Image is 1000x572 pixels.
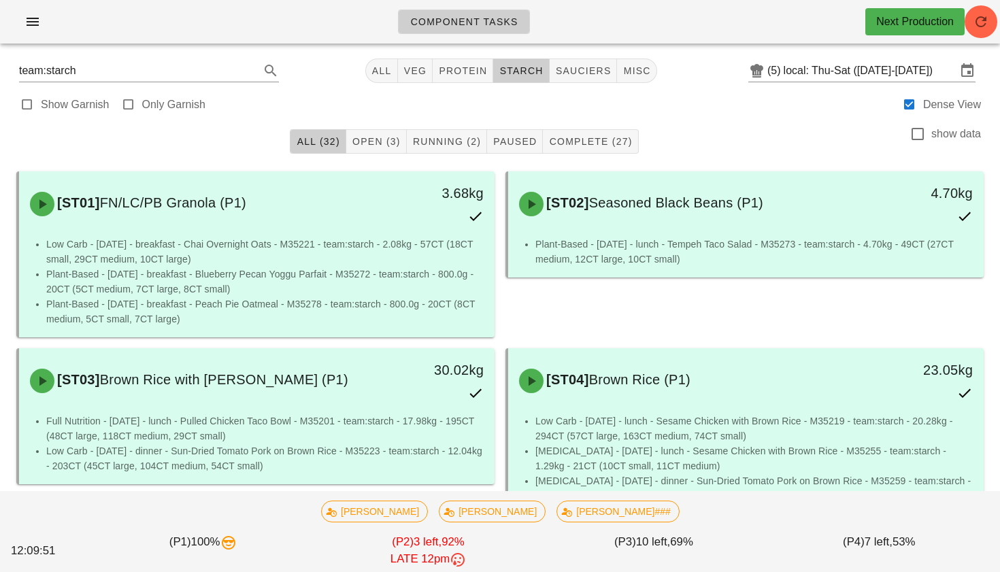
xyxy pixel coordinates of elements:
[448,501,537,522] span: [PERSON_NAME]
[544,195,589,210] span: [ST02]
[8,539,90,562] div: 12:09:51
[41,98,110,112] label: Show Garnish
[46,443,484,473] li: Low Carb - [DATE] - dinner - Sun-Dried Tomato Pork on Brown Rice - M35223 - team:starch - 12.04kg...
[352,136,401,147] span: Open (3)
[931,127,981,141] label: show data
[543,129,638,154] button: Complete (27)
[433,58,493,83] button: protein
[296,136,339,147] span: All (32)
[46,297,484,326] li: Plant-Based - [DATE] - breakfast - Peach Pie Oatmeal - M35278 - team:starch - 800.0g - 20CT (8CT ...
[330,501,419,522] span: [PERSON_NAME]
[407,129,487,154] button: Running (2)
[54,195,100,210] span: [ST01]
[346,129,407,154] button: Open (3)
[535,473,973,503] li: [MEDICAL_DATA] - [DATE] - dinner - Sun-Dried Tomato Pork on Brown Rice - M35259 - team:starch - 1...
[414,535,441,548] span: 3 left,
[412,136,481,147] span: Running (2)
[382,359,484,381] div: 30.02kg
[54,372,100,387] span: [ST03]
[316,531,541,571] div: (P2) 92%
[541,531,766,571] div: (P3) 69%
[46,414,484,443] li: Full Nutrition - [DATE] - lunch - Pulled Chicken Taco Bowl - M35201 - team:starch - 17.98kg - 195...
[548,136,632,147] span: Complete (27)
[565,501,671,522] span: [PERSON_NAME]###
[142,98,205,112] label: Only Garnish
[318,550,538,568] div: LATE 12pm
[636,535,670,548] span: 10 left,
[365,58,398,83] button: All
[871,182,973,204] div: 4.70kg
[100,372,348,387] span: Brown Rice with [PERSON_NAME] (P1)
[535,237,973,267] li: Plant-Based - [DATE] - lunch - Tempeh Taco Salad - M35273 - team:starch - 4.70kg - 49CT (27CT med...
[767,64,784,78] div: (5)
[617,58,656,83] button: misc
[535,443,973,473] li: [MEDICAL_DATA] - [DATE] - lunch - Sesame Chicken with Brown Rice - M35255 - team:starch - 1.29kg ...
[767,531,992,571] div: (P4) 53%
[544,372,589,387] span: [ST04]
[90,531,316,571] div: (P1) 100%
[499,65,543,76] span: starch
[535,414,973,443] li: Low Carb - [DATE] - lunch - Sesame Chicken with Brown Rice - M35219 - team:starch - 20.28kg - 294...
[410,16,518,27] span: Component Tasks
[555,65,612,76] span: sauciers
[290,129,346,154] button: All (32)
[46,237,484,267] li: Low Carb - [DATE] - breakfast - Chai Overnight Oats - M35221 - team:starch - 2.08kg - 57CT (18CT ...
[382,182,484,204] div: 3.68kg
[923,98,981,112] label: Dense View
[371,65,392,76] span: All
[493,58,549,83] button: starch
[865,535,893,548] span: 7 left,
[487,129,543,154] button: Paused
[398,10,529,34] a: Component Tasks
[622,65,650,76] span: misc
[493,136,537,147] span: Paused
[589,372,690,387] span: Brown Rice (P1)
[403,65,427,76] span: veg
[438,65,487,76] span: protein
[46,267,484,297] li: Plant-Based - [DATE] - breakfast - Blueberry Pecan Yoggu Parfait - M35272 - team:starch - 800.0g ...
[398,58,433,83] button: veg
[876,14,954,30] div: Next Production
[550,58,618,83] button: sauciers
[589,195,763,210] span: Seasoned Black Beans (P1)
[100,195,246,210] span: FN/LC/PB Granola (P1)
[871,359,973,381] div: 23.05kg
